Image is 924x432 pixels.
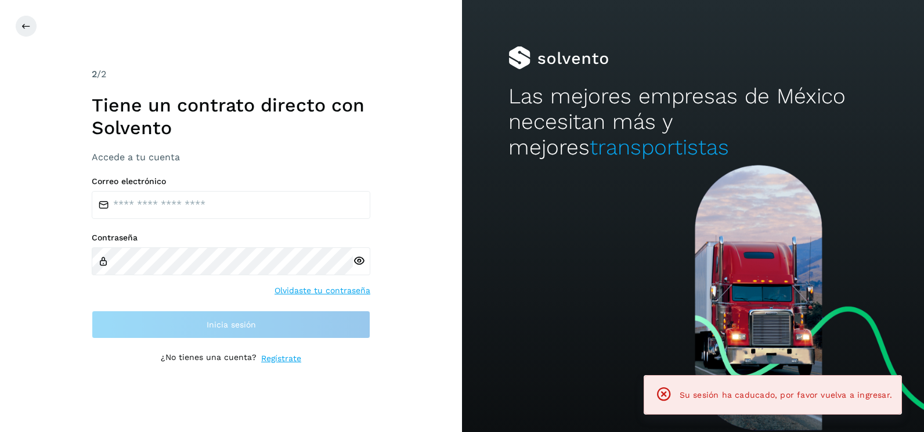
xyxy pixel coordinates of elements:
[261,352,301,365] a: Regístrate
[92,233,370,243] label: Contraseña
[92,67,370,81] div: /2
[92,94,370,139] h1: Tiene un contrato directo con Solvento
[508,84,878,161] h2: Las mejores empresas de México necesitan más y mejores
[207,321,256,329] span: Inicia sesión
[92,69,97,80] span: 2
[275,285,370,297] a: Olvidaste tu contraseña
[92,177,370,186] label: Correo electrónico
[92,311,370,339] button: Inicia sesión
[92,152,370,163] h3: Accede a tu cuenta
[680,390,892,399] span: Su sesión ha caducado, por favor vuelva a ingresar.
[161,352,257,365] p: ¿No tienes una cuenta?
[590,135,729,160] span: transportistas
